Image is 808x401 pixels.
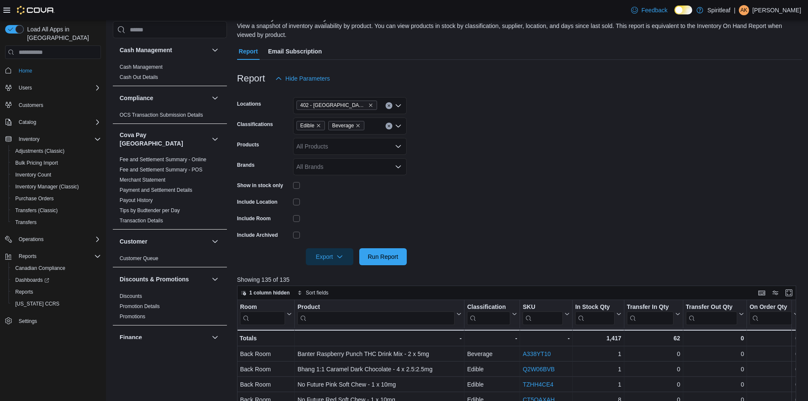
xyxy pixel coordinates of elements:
button: Open list of options [395,143,402,150]
div: On Order Qty [749,303,792,325]
button: Discounts & Promotions [120,275,208,283]
a: Inventory Manager (Classic) [12,182,82,192]
span: 402 - Polo Park (Winnipeg) [296,101,377,110]
button: Settings [2,315,104,327]
div: No Future Pink Soft Chew - 1 x 10mg [297,379,461,390]
span: Transfers [12,217,101,227]
span: 1 column hidden [249,289,290,296]
span: Feedback [641,6,667,14]
span: Beverage [328,121,364,130]
span: Customer Queue [120,255,158,262]
div: 0 [749,379,799,390]
span: Edible [300,121,314,130]
a: Home [15,66,36,76]
div: Edible [467,379,517,390]
button: Catalog [2,116,104,128]
span: Transaction Details [120,217,163,224]
label: Classifications [237,121,273,128]
button: Open list of options [395,163,402,170]
button: Open list of options [395,123,402,129]
span: Canadian Compliance [12,263,101,273]
button: Inventory Manager (Classic) [8,181,104,193]
span: Load All Apps in [GEOGRAPHIC_DATA] [24,25,101,42]
span: Adjustments (Classic) [15,148,64,154]
div: Cash Management [113,62,227,86]
span: Home [19,67,32,74]
div: Transfer Out Qty [685,303,737,311]
div: - [523,333,570,343]
span: [US_STATE] CCRS [15,300,59,307]
span: Transfers (Classic) [12,205,101,216]
span: Payout History [120,197,153,204]
a: A338YT10 [523,351,551,357]
button: Purchase Orders [8,193,104,205]
p: | [734,5,735,15]
div: Transfer Out Qty [685,303,737,325]
span: Washington CCRS [12,299,101,309]
div: Classification [467,303,510,311]
a: Q2W06BVB [523,366,554,373]
div: In Stock Qty [575,303,615,325]
a: Canadian Compliance [12,263,69,273]
label: Include Room [237,215,271,222]
button: Hide Parameters [272,70,333,87]
div: 0 [627,349,680,359]
button: Customer [120,237,208,246]
button: Transfer Out Qty [685,303,744,325]
button: Compliance [120,94,208,102]
span: Discounts [120,293,142,300]
a: Settings [15,316,40,326]
button: Bulk Pricing Import [8,157,104,169]
span: Catalog [19,119,36,126]
div: Edible [467,364,517,374]
span: Bulk Pricing Import [15,160,58,166]
a: Transaction Details [120,218,163,224]
div: Cova Pay [GEOGRAPHIC_DATA] [113,154,227,229]
div: 0 [685,333,744,343]
span: Inventory [15,134,101,144]
a: Bulk Pricing Import [12,158,62,168]
a: Transfers (Classic) [12,205,61,216]
button: Cash Management [210,45,220,55]
label: Locations [237,101,261,107]
button: Transfers [8,216,104,228]
span: Dashboards [12,275,101,285]
span: Reports [19,253,36,260]
a: Customer Queue [120,255,158,261]
label: Show in stock only [237,182,283,189]
span: Inventory Count [12,170,101,180]
button: Remove Edible from selection in this group [316,123,321,128]
div: Transfer In Qty [627,303,674,325]
h3: Customer [120,237,147,246]
div: Discounts & Promotions [113,291,227,325]
div: Beverage [467,349,517,359]
span: Beverage [332,121,354,130]
div: 1 [575,349,621,359]
label: Brands [237,162,254,168]
span: Sort fields [306,289,328,296]
span: Hide Parameters [285,74,330,83]
span: Report [239,43,258,60]
button: Transfers (Classic) [8,205,104,216]
a: Cash Out Details [120,74,158,80]
button: Inventory Count [8,169,104,181]
a: Customers [15,100,47,110]
h3: Compliance [120,94,153,102]
a: Dashboards [12,275,53,285]
button: Run Report [359,248,407,265]
div: Totals [240,333,292,343]
div: 1 [575,364,621,374]
button: Users [15,83,35,93]
button: Cova Pay [GEOGRAPHIC_DATA] [210,134,220,144]
div: Back Room [240,379,292,390]
span: Canadian Compliance [15,265,65,272]
span: Operations [15,234,101,244]
a: Fee and Settlement Summary - POS [120,167,202,173]
button: On Order Qty [749,303,799,325]
a: Promotions [120,314,145,320]
span: Reports [12,287,101,297]
button: [US_STATE] CCRS [8,298,104,310]
span: Payment and Settlement Details [120,187,192,193]
span: Home [15,65,101,76]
